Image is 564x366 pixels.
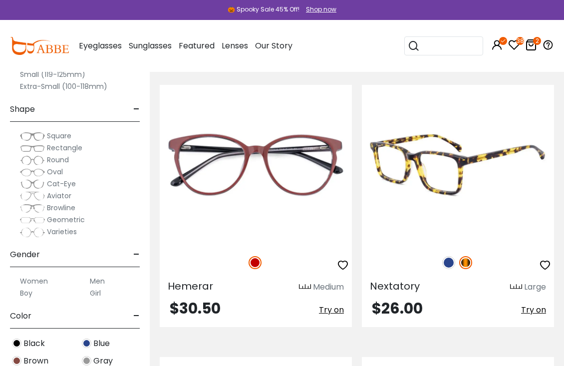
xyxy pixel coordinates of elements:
div: Medium [313,281,344,293]
div: 🎃 Spooky Sale 45% Off! [228,5,299,14]
button: Try on [319,301,344,319]
img: size ruler [510,284,522,291]
span: Rectangle [47,143,82,153]
span: $30.50 [170,298,221,319]
span: Geometric [47,215,85,225]
span: Hemerar [168,279,213,293]
span: Cat-Eye [47,179,76,189]
span: - [133,97,140,121]
span: Gender [10,243,40,267]
img: Tortoise [459,256,472,269]
img: Rectangle.png [20,143,45,153]
label: Extra-Small (100-118mm) [20,80,107,92]
span: Color [10,304,31,328]
span: Aviator [47,191,71,201]
a: Shop now [301,5,336,13]
i: 2 [533,37,541,45]
span: Oval [47,167,63,177]
label: Small (119-125mm) [20,68,85,80]
img: Oval.png [20,167,45,177]
img: Brown [12,356,21,366]
img: Blue [82,339,91,348]
img: Gray [82,356,91,366]
span: Round [47,155,69,165]
span: Sunglasses [129,40,172,51]
span: Black [23,338,45,350]
a: 2 [525,41,537,52]
img: Black [12,339,21,348]
label: Women [20,275,48,287]
span: - [133,243,140,267]
label: Men [90,275,105,287]
span: Try on [319,304,344,316]
label: Boy [20,287,32,299]
span: Varieties [47,227,77,237]
span: Nextatory [370,279,420,293]
label: Girl [90,287,101,299]
span: Eyeglasses [79,40,122,51]
img: Red Hemerar - Acetate ,Universal Bridge Fit [160,85,352,245]
i: 38 [516,37,524,45]
img: Aviator.png [20,191,45,201]
span: $26.00 [372,298,423,319]
img: Blue [442,256,455,269]
img: size ruler [299,284,311,291]
span: Square [47,131,71,141]
button: Try on [521,301,546,319]
span: Featured [179,40,215,51]
a: 38 [508,41,520,52]
img: Browline.png [20,203,45,213]
span: - [133,304,140,328]
img: Square.png [20,131,45,141]
span: Our Story [255,40,292,51]
img: abbeglasses.com [10,37,69,55]
div: Large [524,281,546,293]
span: Blue [93,338,110,350]
span: Lenses [222,40,248,51]
img: Cat-Eye.png [20,179,45,189]
img: Tortoise Nextatory - Acetate ,Universal Bridge Fit [362,85,554,245]
img: Geometric.png [20,215,45,225]
span: Try on [521,304,546,316]
div: Shop now [306,5,336,14]
img: Red [249,256,262,269]
span: Browline [47,203,75,213]
span: Shape [10,97,35,121]
img: Round.png [20,155,45,165]
img: Varieties.png [20,227,45,238]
